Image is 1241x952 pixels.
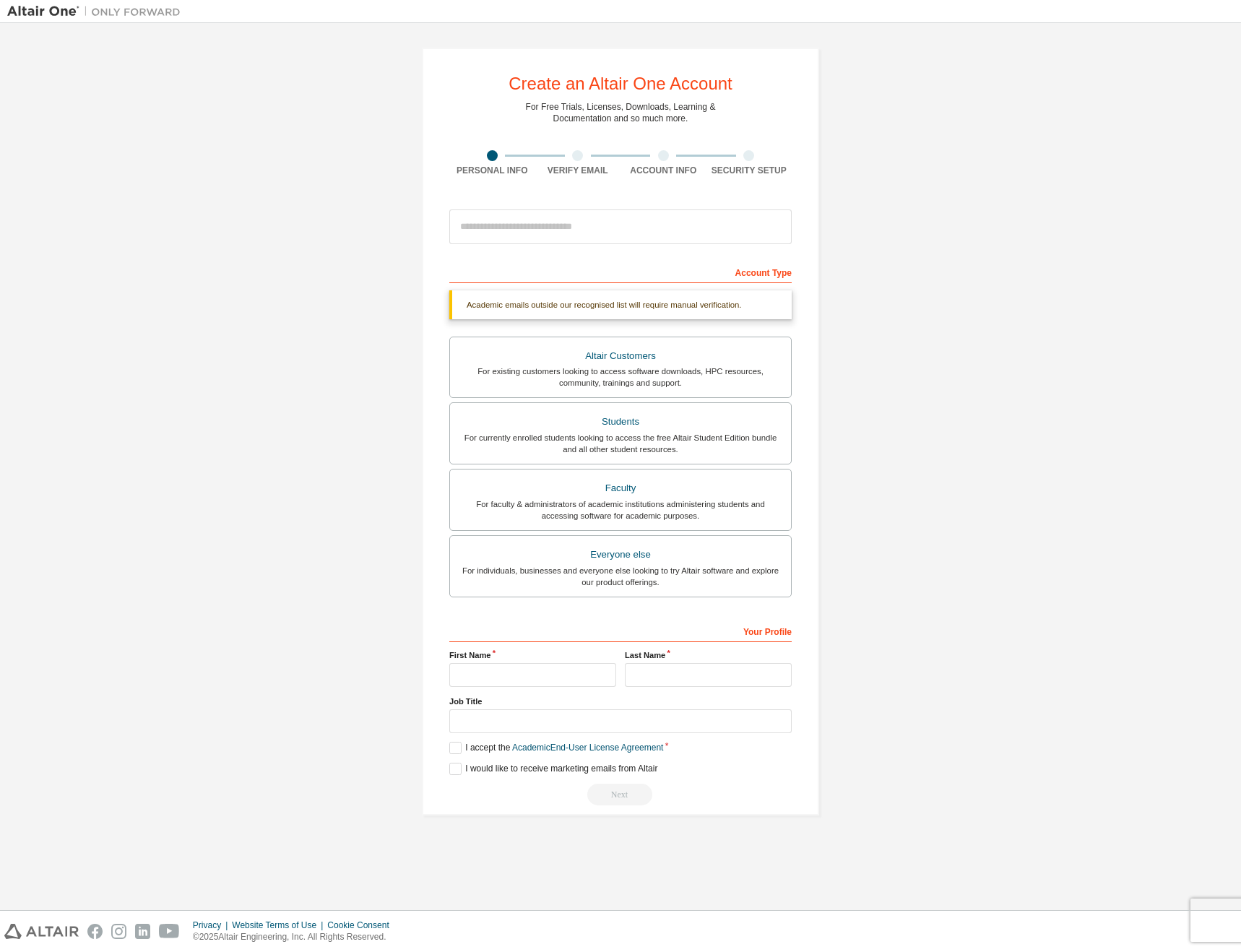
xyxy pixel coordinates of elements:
[449,165,535,176] div: Personal Info
[459,565,782,588] div: For individuals, businesses and everyone else looking to try Altair software and explore our prod...
[459,545,782,565] div: Everyone else
[232,919,327,931] div: Website Terms of Use
[459,478,782,498] div: Faculty
[159,924,180,939] img: youtube.svg
[459,498,782,522] div: For faculty & administrators of academic institutions administering students and accessing softwa...
[193,919,232,931] div: Privacy
[193,931,398,943] p: © 2025 Altair Engineering, Inc. All Rights Reserved.
[449,784,792,805] div: Read and acccept EULA to continue
[459,412,782,432] div: Students
[449,260,792,283] div: Account Type
[449,696,792,707] label: Job Title
[327,919,397,931] div: Cookie Consent
[449,290,792,319] div: Academic emails outside our recognised list will require manual verification.
[509,75,732,92] div: Create an Altair One Account
[4,924,79,939] img: altair_logo.svg
[535,165,621,176] div: Verify Email
[512,743,663,753] a: Academic End-User License Agreement
[620,165,706,176] div: Account Info
[706,165,792,176] div: Security Setup
[135,924,150,939] img: linkedin.svg
[625,649,792,661] label: Last Name
[87,924,103,939] img: facebook.svg
[459,365,782,389] div: For existing customers looking to access software downloads, HPC resources, community, trainings ...
[449,649,616,661] label: First Name
[526,101,716,124] div: For Free Trials, Licenses, Downloads, Learning & Documentation and so much more.
[449,619,792,642] div: Your Profile
[459,346,782,366] div: Altair Customers
[7,4,188,19] img: Altair One
[449,763,657,775] label: I would like to receive marketing emails from Altair
[449,742,663,754] label: I accept the
[111,924,126,939] img: instagram.svg
[459,432,782,455] div: For currently enrolled students looking to access the free Altair Student Edition bundle and all ...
